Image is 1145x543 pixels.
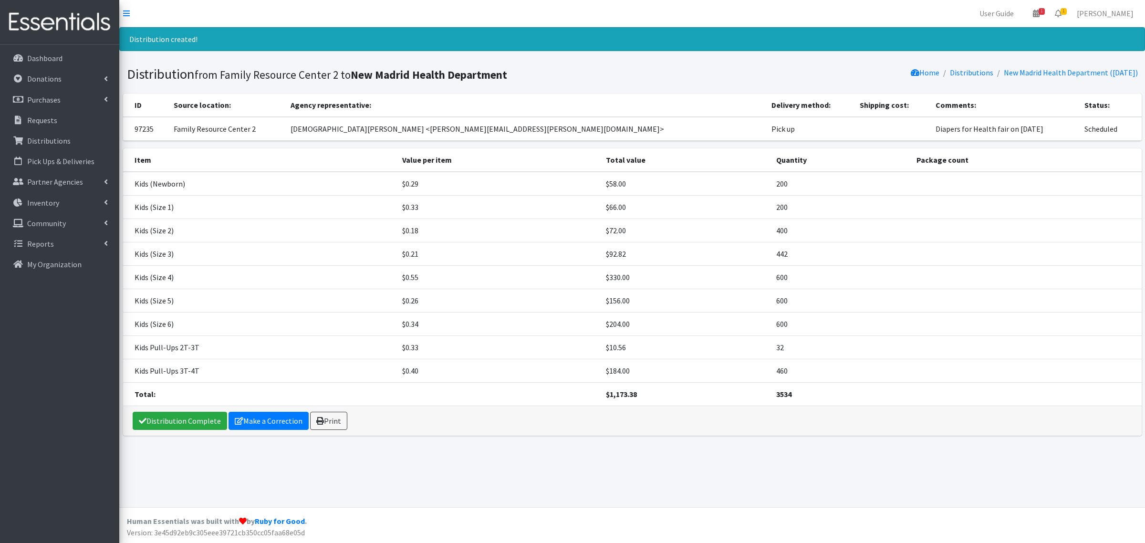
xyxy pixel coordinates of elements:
td: 200 [770,172,911,196]
td: $184.00 [600,359,770,382]
strong: Total: [135,389,156,399]
td: $72.00 [600,219,770,242]
span: 1 [1061,8,1067,15]
td: $0.40 [396,359,600,382]
th: Agency representative: [285,94,766,117]
a: Community [4,214,115,233]
th: Shipping cost: [854,94,930,117]
th: Value per item [396,148,600,172]
strong: Human Essentials was built with by . [127,516,307,526]
td: Scheduled [1079,117,1141,141]
a: Partner Agencies [4,172,115,191]
a: Ruby for Good [255,516,305,526]
a: New Madrid Health Department ([DATE]) [1004,68,1138,77]
td: Diapers for Health fair on [DATE] [930,117,1079,141]
a: User Guide [972,4,1021,23]
h1: Distribution [127,66,629,83]
td: $0.29 [396,172,600,196]
td: $0.26 [396,289,600,312]
th: Item [123,148,397,172]
td: $0.34 [396,312,600,335]
td: 600 [770,265,911,289]
td: $156.00 [600,289,770,312]
a: Print [310,412,347,430]
a: Donations [4,69,115,88]
td: $58.00 [600,172,770,196]
a: Dashboard [4,49,115,68]
td: 97235 [123,117,168,141]
td: $0.21 [396,242,600,265]
td: Kids (Size 2) [123,219,397,242]
td: $330.00 [600,265,770,289]
th: Package count [911,148,1142,172]
span: Version: 3e45d92eb9c305eee39721cb350cc05faa68e05d [127,528,305,537]
p: Donations [27,74,62,84]
a: Pick Ups & Deliveries [4,152,115,171]
td: $10.56 [600,335,770,359]
td: $0.33 [396,195,600,219]
th: Total value [600,148,770,172]
td: $0.18 [396,219,600,242]
p: Reports [27,239,54,249]
a: 1 [1047,4,1069,23]
td: 600 [770,312,911,335]
td: 32 [770,335,911,359]
a: Make a Correction [229,412,309,430]
a: [PERSON_NAME] [1069,4,1141,23]
a: 1 [1025,4,1047,23]
td: $204.00 [600,312,770,335]
p: Distributions [27,136,71,146]
span: 1 [1039,8,1045,15]
p: Partner Agencies [27,177,83,187]
p: My Organization [27,260,82,269]
p: Dashboard [27,53,62,63]
p: Community [27,219,66,228]
td: Kids (Size 5) [123,289,397,312]
p: Purchases [27,95,61,104]
td: $0.55 [396,265,600,289]
strong: 3534 [776,389,791,399]
div: Distribution created! [119,27,1145,51]
a: Requests [4,111,115,130]
img: HumanEssentials [4,6,115,38]
th: Comments: [930,94,1079,117]
a: Purchases [4,90,115,109]
td: $66.00 [600,195,770,219]
th: Quantity [770,148,911,172]
th: Status: [1079,94,1141,117]
a: Home [911,68,939,77]
a: Reports [4,234,115,253]
p: Inventory [27,198,59,208]
strong: $1,173.38 [606,389,637,399]
p: Pick Ups & Deliveries [27,157,94,166]
a: Distribution Complete [133,412,227,430]
td: Kids (Size 3) [123,242,397,265]
td: $92.82 [600,242,770,265]
td: Kids (Size 4) [123,265,397,289]
th: ID [123,94,168,117]
td: 442 [770,242,911,265]
a: Inventory [4,193,115,212]
b: New Madrid Health Department [351,68,507,82]
td: 400 [770,219,911,242]
td: Kids (Newborn) [123,172,397,196]
th: Delivery method: [766,94,854,117]
td: 600 [770,289,911,312]
td: Family Resource Center 2 [168,117,285,141]
td: Pick up [766,117,854,141]
th: Source location: [168,94,285,117]
td: [DEMOGRAPHIC_DATA][PERSON_NAME] <[PERSON_NAME][EMAIL_ADDRESS][PERSON_NAME][DOMAIN_NAME]> [285,117,766,141]
td: 460 [770,359,911,382]
p: Requests [27,115,57,125]
small: from Family Resource Center 2 to [195,68,507,82]
td: 200 [770,195,911,219]
td: Kids Pull-Ups 2T-3T [123,335,397,359]
td: Kids (Size 1) [123,195,397,219]
td: Kids (Size 6) [123,312,397,335]
a: My Organization [4,255,115,274]
a: Distributions [950,68,993,77]
td: Kids Pull-Ups 3T-4T [123,359,397,382]
a: Distributions [4,131,115,150]
td: $0.33 [396,335,600,359]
